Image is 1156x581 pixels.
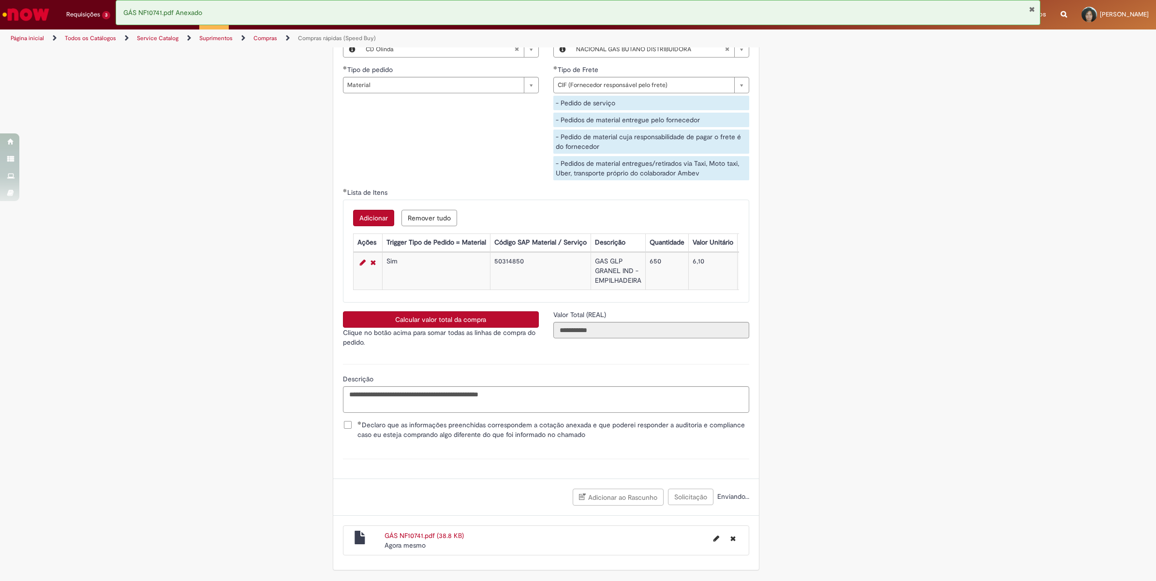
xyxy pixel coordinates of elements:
[343,189,347,192] span: Obrigatório Preenchido
[385,541,426,550] span: Agora mesmo
[343,42,361,57] button: Planta, Visualizar este registro CD Olinda
[1,5,51,24] img: ServiceNow
[366,42,514,57] span: CD Olinda
[720,42,734,57] abbr: Limpar campo Fornecedor
[347,65,395,74] span: Tipo de pedido
[715,492,749,501] span: Enviando...
[382,234,490,252] th: Trigger Tipo de Pedido = Material
[688,234,737,252] th: Valor Unitário
[558,77,729,93] span: CIF (Fornecedor responsável pelo frete)
[553,322,749,338] input: Valor Total (REAL)
[576,42,725,57] span: NACIONAL GAS BUTANO DISTRIBUIDORA
[368,257,378,268] a: Remover linha 1
[123,8,202,17] span: GÁS NF10741.pdf Anexado
[102,11,110,19] span: 3
[708,531,725,546] button: Editar nome de arquivo GÁS NF10741.pdf
[645,253,688,290] td: 650
[66,10,100,19] span: Requisições
[357,421,362,425] span: Obrigatório Preenchido
[343,328,539,347] p: Clique no botão acima para somar todas as linhas de compra do pedido.
[725,531,741,546] button: Excluir GÁS NF10741.pdf
[553,156,749,180] div: - Pedidos de material entregues/retirados via Taxi, Moto taxi, Uber, transporte próprio do colabo...
[385,531,464,540] a: GÁS NF10741.pdf (38.8 KB)
[382,253,490,290] td: Sim
[11,34,44,42] a: Página inicial
[553,310,608,320] label: Somente leitura - Valor Total (REAL)
[385,541,426,550] time: 30/08/2025 09:35:00
[353,234,382,252] th: Ações
[7,29,763,47] ul: Trilhas de página
[553,130,749,154] div: - Pedido de material cuja responsabilidade de pagar o frete é do fornecedor
[553,66,558,70] span: Obrigatório Preenchido
[347,77,519,93] span: Material
[591,234,645,252] th: Descrição
[1029,5,1035,13] button: Fechar Notificação
[253,34,277,42] a: Compras
[554,42,571,57] button: Fornecedor , Visualizar este registro NACIONAL GAS BUTANO DISTRIBUIDORA
[347,188,389,197] span: Lista de Itens
[353,210,394,226] button: Add a row for Lista de Itens
[490,234,591,252] th: Código SAP Material / Serviço
[737,253,799,290] td: 3.965,00
[591,253,645,290] td: GAS GLP GRANEL IND - EMPILHADEIRA
[553,113,749,127] div: - Pedidos de material entregue pelo fornecedor
[343,311,539,328] button: Calcular valor total da compra
[343,375,375,383] span: Descrição
[558,65,600,74] span: Tipo de Frete
[357,257,368,268] a: Editar Linha 1
[199,34,233,42] a: Suprimentos
[343,386,749,413] textarea: Descrição
[509,42,524,57] abbr: Limpar campo Planta
[1100,10,1149,18] span: [PERSON_NAME]
[401,210,457,226] button: Remove all rows for Lista de Itens
[737,234,799,252] th: Valor Total Moeda
[65,34,116,42] a: Todos os Catálogos
[645,234,688,252] th: Quantidade
[298,34,376,42] a: Compras rápidas (Speed Buy)
[571,42,749,57] a: NACIONAL GAS BUTANO DISTRIBUIDORALimpar campo Fornecedor
[688,253,737,290] td: 6,10
[357,420,749,439] span: Declaro que as informações preenchidas correspondem a cotação anexada e que poderei responder a a...
[343,66,347,70] span: Obrigatório Preenchido
[361,42,538,57] a: CD OlindaLimpar campo Planta
[553,96,749,110] div: - Pedido de serviço
[137,34,178,42] a: Service Catalog
[490,253,591,290] td: 50314850
[553,310,608,319] span: Somente leitura - Valor Total (REAL)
